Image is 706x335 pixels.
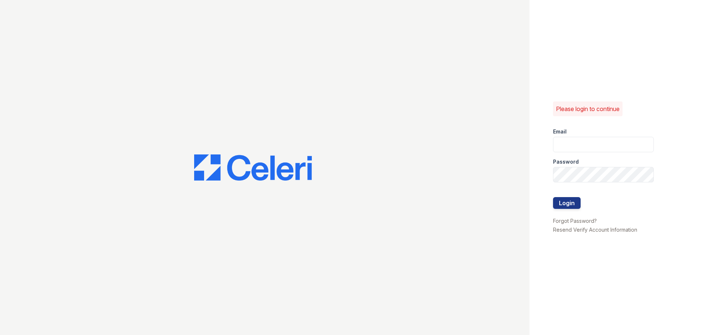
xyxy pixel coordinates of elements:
a: Forgot Password? [553,218,597,224]
p: Please login to continue [556,104,620,113]
img: CE_Logo_Blue-a8612792a0a2168367f1c8372b55b34899dd931a85d93a1a3d3e32e68fde9ad4.png [194,154,312,181]
button: Login [553,197,581,209]
label: Password [553,158,579,165]
label: Email [553,128,567,135]
a: Resend Verify Account Information [553,227,637,233]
